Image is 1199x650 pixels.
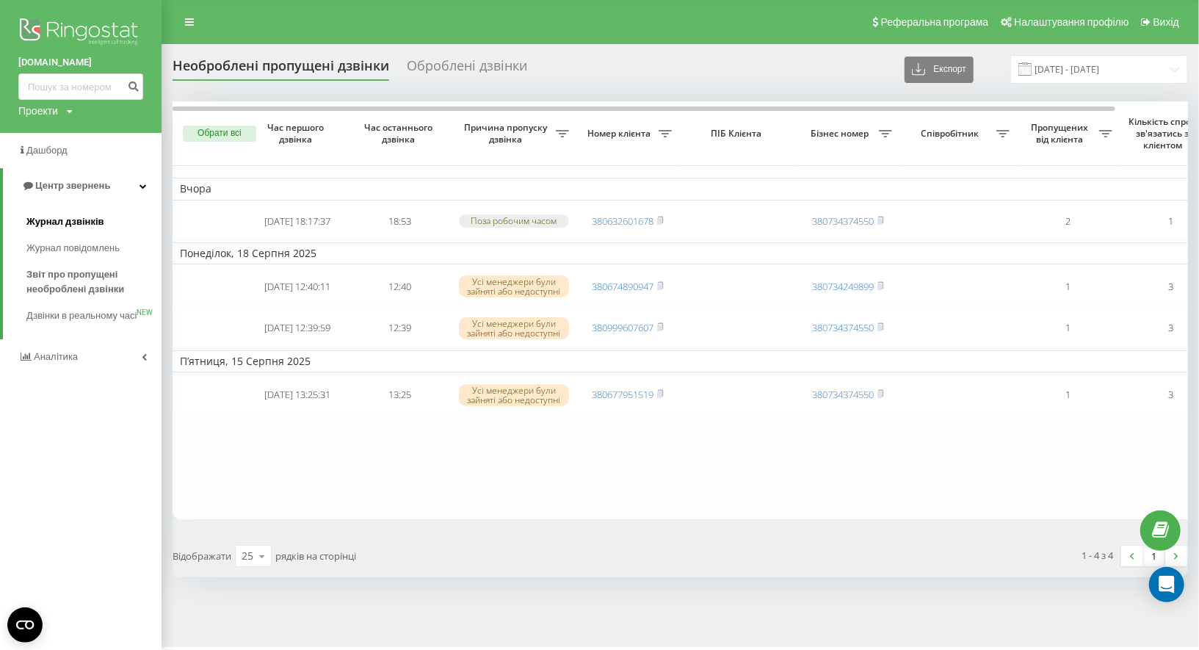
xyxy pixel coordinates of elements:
a: 380734374550 [812,321,874,334]
span: Вихід [1153,16,1179,28]
span: Бізнес номер [804,128,879,140]
a: 1 [1143,546,1165,566]
td: 12:39 [349,308,452,347]
div: Оброблені дзвінки [407,58,527,81]
a: Дзвінки в реальному часіNEW [26,303,162,329]
td: [DATE] 18:17:37 [246,203,349,239]
td: 1 [1017,375,1120,414]
div: Усі менеджери були зайняті або недоступні [459,317,569,339]
a: Журнал дзвінків [26,209,162,235]
span: Номер клієнта [584,128,659,140]
a: 380734374550 [812,388,874,401]
div: Усі менеджери були зайняті або недоступні [459,275,569,297]
a: 380632601678 [592,214,653,228]
span: Журнал дзвінків [26,214,104,229]
div: Усі менеджери були зайняті або недоступні [459,384,569,406]
span: Реферальна програма [881,16,989,28]
a: 380734249899 [812,280,874,293]
span: Центр звернень [35,180,110,191]
span: Час останнього дзвінка [361,122,440,145]
a: 380674890947 [592,280,653,293]
td: 12:40 [349,267,452,306]
span: рядків на сторінці [275,549,356,563]
a: Центр звернень [3,168,162,203]
span: Дашборд [26,145,68,156]
td: 2 [1017,203,1120,239]
span: Час першого дзвінка [258,122,337,145]
span: Налаштування профілю [1014,16,1129,28]
span: Пропущених від клієнта [1024,122,1099,145]
span: Співробітник [907,128,996,140]
a: Звіт про пропущені необроблені дзвінки [26,261,162,303]
td: 1 [1017,267,1120,306]
td: [DATE] 12:39:59 [246,308,349,347]
span: Звіт про пропущені необроблені дзвінки [26,267,154,297]
div: Проекти [18,104,58,118]
td: [DATE] 12:40:11 [246,267,349,306]
span: ПІБ Клієнта [692,128,784,140]
a: 380734374550 [812,214,874,228]
span: Причина пропуску дзвінка [459,122,556,145]
input: Пошук за номером [18,73,143,100]
td: 13:25 [349,375,452,414]
div: Необроблені пропущені дзвінки [173,58,389,81]
div: Open Intercom Messenger [1149,567,1184,602]
img: Ringostat logo [18,15,143,51]
div: 1 - 4 з 4 [1082,548,1114,563]
a: 380677951519 [592,388,653,401]
span: Дзвінки в реальному часі [26,308,137,323]
span: Відображати [173,549,231,563]
td: 18:53 [349,203,452,239]
td: [DATE] 13:25:31 [246,375,349,414]
a: 380999607607 [592,321,653,334]
button: Експорт [905,57,974,83]
span: Журнал повідомлень [26,241,120,256]
button: Обрати всі [183,126,256,142]
a: Журнал повідомлень [26,235,162,261]
a: [DOMAIN_NAME] [18,55,143,70]
div: Поза робочим часом [459,214,569,227]
td: 1 [1017,308,1120,347]
div: 25 [242,549,253,563]
button: Open CMP widget [7,607,43,643]
span: Аналiтика [34,351,78,362]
